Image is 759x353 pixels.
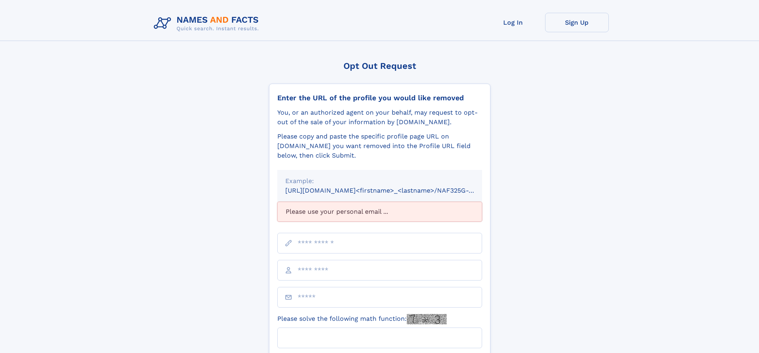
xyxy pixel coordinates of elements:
div: Enter the URL of the profile you would like removed [277,94,482,102]
a: Sign Up [545,13,609,32]
div: Opt Out Request [269,61,490,71]
div: You, or an authorized agent on your behalf, may request to opt-out of the sale of your informatio... [277,108,482,127]
small: [URL][DOMAIN_NAME]<firstname>_<lastname>/NAF325G-xxxxxxxx [285,187,497,194]
div: Please use your personal email ... [277,202,482,222]
div: Please copy and paste the specific profile page URL on [DOMAIN_NAME] you want removed into the Pr... [277,132,482,160]
div: Example: [285,176,474,186]
img: Logo Names and Facts [151,13,265,34]
label: Please solve the following math function: [277,314,447,324]
a: Log In [481,13,545,32]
